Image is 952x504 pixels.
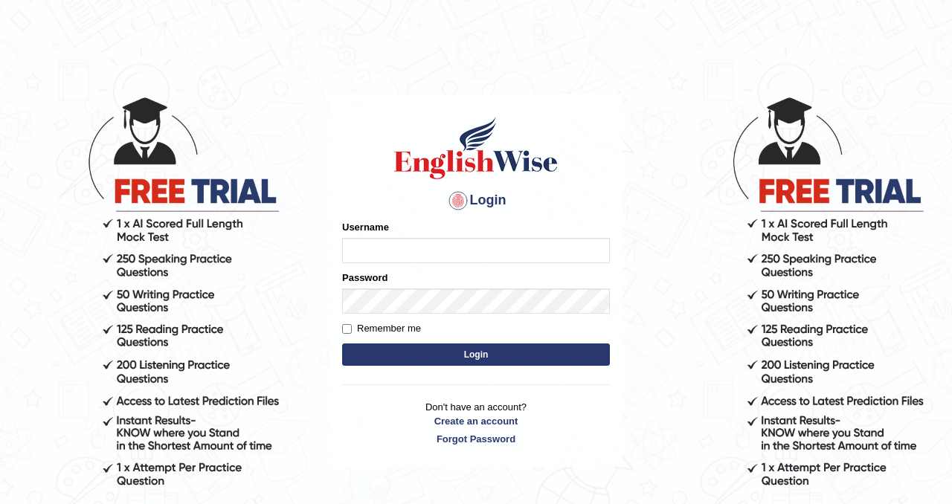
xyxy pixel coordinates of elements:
[342,324,352,334] input: Remember me
[342,271,387,285] label: Password
[342,189,610,213] h4: Login
[342,343,610,366] button: Login
[342,400,610,446] p: Don't have an account?
[342,220,389,234] label: Username
[342,414,610,428] a: Create an account
[391,114,561,181] img: Logo of English Wise sign in for intelligent practice with AI
[342,321,421,336] label: Remember me
[342,432,610,446] a: Forgot Password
